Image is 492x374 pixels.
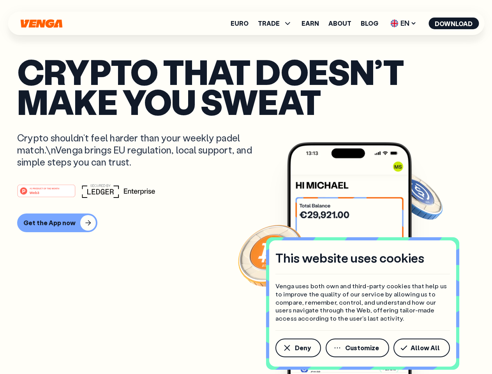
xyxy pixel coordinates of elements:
a: About [328,20,351,26]
button: Allow All [393,339,450,357]
a: Blog [361,20,378,26]
button: Download [429,18,479,29]
a: Earn [302,20,319,26]
span: Deny [295,345,311,351]
button: Get the App now [17,213,97,232]
p: Crypto shouldn’t feel harder than your weekly padel match.\nVenga brings EU regulation, local sup... [17,132,263,168]
tspan: #1 PRODUCT OF THE MONTH [30,187,59,189]
img: flag-uk [390,19,398,27]
button: Deny [275,339,321,357]
img: Bitcoin [236,220,307,290]
a: Get the App now [17,213,475,232]
button: Customize [326,339,389,357]
tspan: Web3 [30,190,39,194]
span: Allow All [411,345,440,351]
span: TRADE [258,19,292,28]
h4: This website uses cookies [275,250,424,266]
a: #1 PRODUCT OF THE MONTHWeb3 [17,189,76,199]
img: USDC coin [388,168,444,224]
span: EN [388,17,419,30]
p: Crypto that doesn’t make you sweat [17,56,475,116]
p: Venga uses both own and third-party cookies that help us to improve the quality of our service by... [275,282,450,323]
svg: Home [19,19,63,28]
div: Get the App now [23,219,76,227]
a: Euro [231,20,249,26]
span: TRADE [258,20,280,26]
span: Customize [345,345,379,351]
